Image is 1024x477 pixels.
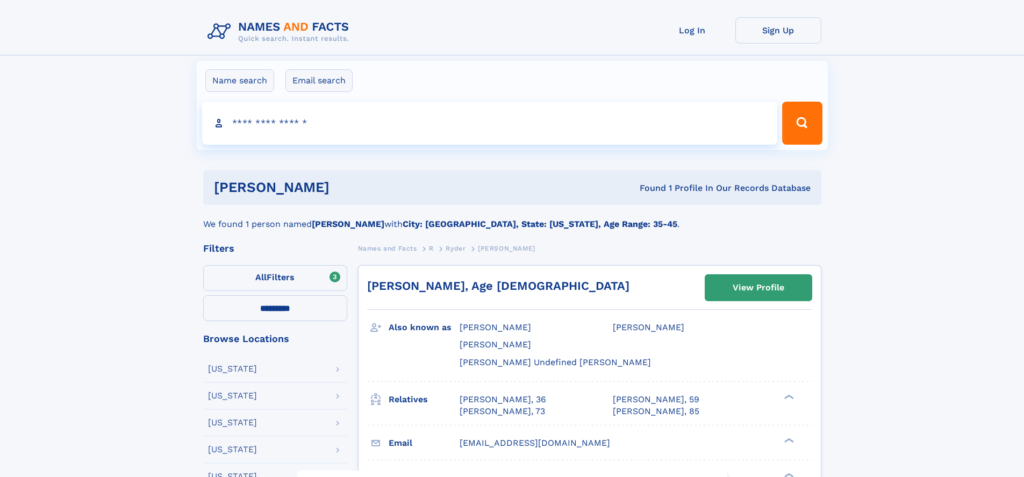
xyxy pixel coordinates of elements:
b: City: [GEOGRAPHIC_DATA], State: [US_STATE], Age Range: 35-45 [403,219,677,229]
span: [PERSON_NAME] [460,322,531,332]
label: Email search [285,69,353,92]
a: R [429,241,434,255]
span: [PERSON_NAME] Undefined [PERSON_NAME] [460,357,651,367]
label: Filters [203,265,347,291]
a: [PERSON_NAME], 73 [460,405,545,417]
a: Names and Facts [358,241,417,255]
div: [US_STATE] [208,418,257,427]
div: [US_STATE] [208,391,257,400]
span: Ryder [446,245,466,252]
div: Filters [203,244,347,253]
a: [PERSON_NAME], 85 [613,405,699,417]
a: Log In [649,17,735,44]
span: [PERSON_NAME] [613,322,684,332]
div: [US_STATE] [208,365,257,373]
a: Ryder [446,241,466,255]
a: [PERSON_NAME], 36 [460,394,546,405]
button: Search Button [782,102,822,145]
span: All [255,272,267,282]
div: ❯ [782,437,794,444]
h3: Relatives [389,390,460,409]
a: Sign Up [735,17,821,44]
div: Browse Locations [203,334,347,344]
span: [PERSON_NAME] [478,245,535,252]
a: [PERSON_NAME], 59 [613,394,699,405]
span: R [429,245,434,252]
a: View Profile [705,275,812,301]
div: [US_STATE] [208,445,257,454]
div: View Profile [733,275,784,300]
a: [PERSON_NAME], Age [DEMOGRAPHIC_DATA] [367,279,629,293]
span: [EMAIL_ADDRESS][DOMAIN_NAME] [460,438,610,448]
img: Logo Names and Facts [203,17,358,46]
div: Found 1 Profile In Our Records Database [484,182,811,194]
div: We found 1 person named with . [203,205,821,231]
span: [PERSON_NAME] [460,339,531,350]
h1: [PERSON_NAME] [214,181,485,194]
div: ❯ [782,393,794,400]
b: [PERSON_NAME] [312,219,384,229]
h3: Also known as [389,318,460,337]
label: Name search [205,69,274,92]
input: search input [202,102,778,145]
h3: Email [389,434,460,452]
